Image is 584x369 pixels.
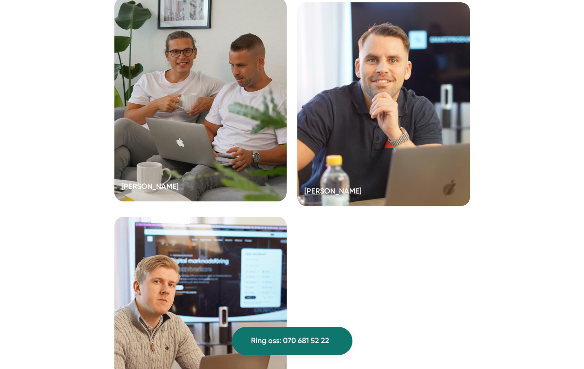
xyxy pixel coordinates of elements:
[121,181,179,194] h5: [PERSON_NAME]
[304,185,362,199] h5: [PERSON_NAME]
[297,2,470,206] a: [PERSON_NAME]
[251,335,329,347] span: Ring oss: 070 681 52 22
[232,327,352,355] a: Ring oss: 070 681 52 22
